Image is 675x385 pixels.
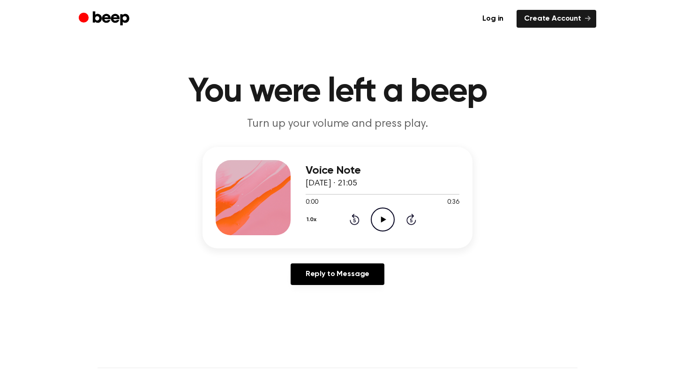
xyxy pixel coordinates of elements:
h3: Voice Note [306,164,459,177]
a: Create Account [517,10,596,28]
a: Beep [79,10,132,28]
a: Reply to Message [291,263,384,285]
span: 0:00 [306,198,318,208]
h1: You were left a beep [97,75,577,109]
p: Turn up your volume and press play. [157,116,517,132]
a: Log in [475,10,511,28]
button: 1.0x [306,212,320,228]
span: [DATE] · 21:05 [306,179,357,188]
span: 0:36 [447,198,459,208]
